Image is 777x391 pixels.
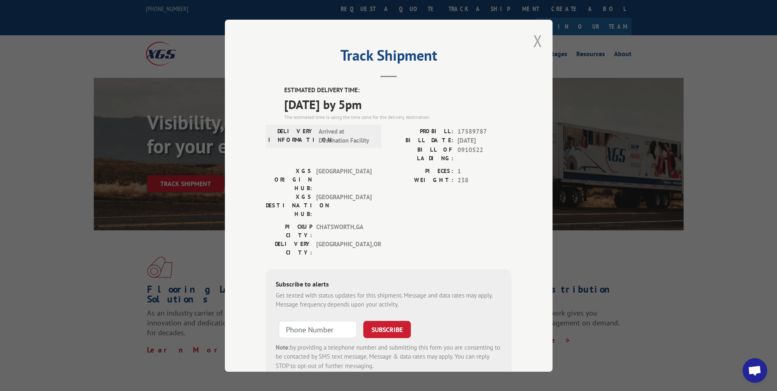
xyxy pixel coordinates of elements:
[268,127,315,145] label: DELIVERY INFORMATION:
[266,222,312,239] label: PICKUP CITY:
[276,279,502,291] div: Subscribe to alerts
[316,166,372,192] span: [GEOGRAPHIC_DATA]
[279,321,357,338] input: Phone Number
[266,166,312,192] label: XGS ORIGIN HUB:
[284,113,512,120] div: The estimated time is using the time zone for the delivery destination.
[389,136,453,145] label: BILL DATE:
[316,192,372,218] span: [GEOGRAPHIC_DATA]
[389,127,453,136] label: PROBILL:
[266,50,512,65] h2: Track Shipment
[316,239,372,257] span: [GEOGRAPHIC_DATA] , OR
[389,145,453,162] label: BILL OF LADING:
[276,343,502,371] div: by providing a telephone number and submitting this form you are consenting to be contacted by SM...
[319,127,374,145] span: Arrived at Destination Facility
[458,136,512,145] span: [DATE]
[266,239,312,257] label: DELIVERY CITY:
[316,222,372,239] span: CHATSWORTH , GA
[389,166,453,176] label: PIECES:
[458,127,512,136] span: 17589787
[533,30,542,52] button: Close modal
[284,95,512,113] span: [DATE] by 5pm
[266,192,312,218] label: XGS DESTINATION HUB:
[284,86,512,95] label: ESTIMATED DELIVERY TIME:
[458,166,512,176] span: 1
[389,176,453,185] label: WEIGHT:
[276,343,290,351] strong: Note:
[743,358,767,383] div: Open chat
[458,176,512,185] span: 238
[276,291,502,309] div: Get texted with status updates for this shipment. Message and data rates may apply. Message frequ...
[363,321,411,338] button: SUBSCRIBE
[458,145,512,162] span: 0910522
